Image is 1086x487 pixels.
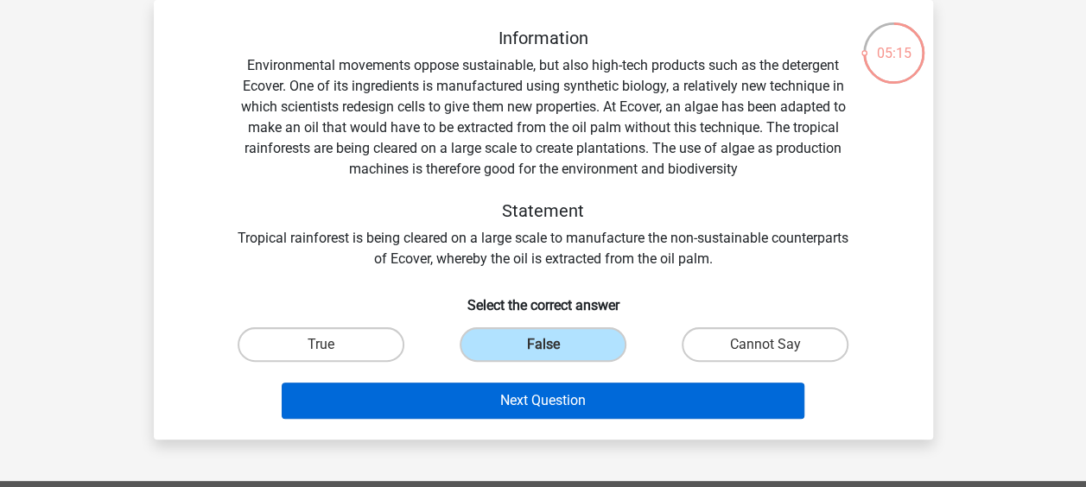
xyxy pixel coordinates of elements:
h6: Select the correct answer [181,283,905,313]
label: True [238,327,404,362]
label: Cannot Say [682,327,848,362]
h5: Information [237,28,850,48]
label: False [460,327,626,362]
div: Environmental movements oppose sustainable, but also high-tech products such as the detergent Eco... [181,28,905,269]
button: Next Question [282,383,804,419]
div: 05:15 [861,21,926,64]
h5: Statement [237,200,850,221]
